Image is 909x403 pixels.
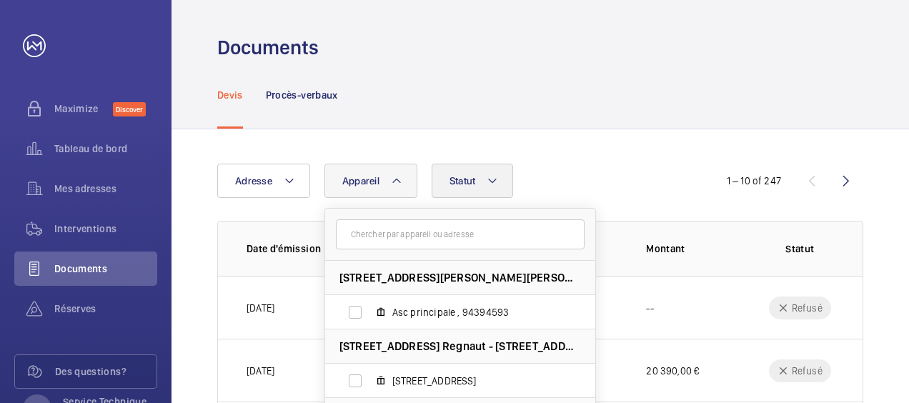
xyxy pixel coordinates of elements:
[247,242,337,256] p: Date d'émission
[54,302,157,316] span: Réserves
[235,175,272,186] span: Adresse
[217,88,243,102] p: Devis
[339,339,581,354] span: [STREET_ADDRESS] Regnaut - [STREET_ADDRESS]
[449,175,476,186] span: Statut
[54,181,157,196] span: Mes adresses
[324,164,417,198] button: Appareil
[392,374,558,388] span: [STREET_ADDRESS]
[55,364,157,379] span: Des questions?
[266,88,338,102] p: Procès-verbaux
[113,102,146,116] span: Discover
[646,301,653,315] p: --
[392,305,558,319] span: Asc principale , 94394593
[54,262,157,276] span: Documents
[646,364,699,378] p: 20 390,00 €
[432,164,514,198] button: Statut
[342,175,379,186] span: Appareil
[646,242,742,256] p: Montant
[766,242,834,256] p: Statut
[727,174,781,188] div: 1 – 10 of 247
[247,301,274,315] p: [DATE]
[247,364,274,378] p: [DATE]
[792,364,823,378] p: Refusé
[792,301,823,315] p: Refusé
[217,34,319,61] h1: Documents
[336,219,585,249] input: Chercher par appareil ou adresse
[339,270,581,285] span: [STREET_ADDRESS][PERSON_NAME][PERSON_NAME]
[54,101,113,116] span: Maximize
[54,222,157,236] span: Interventions
[54,141,157,156] span: Tableau de bord
[217,164,310,198] button: Adresse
